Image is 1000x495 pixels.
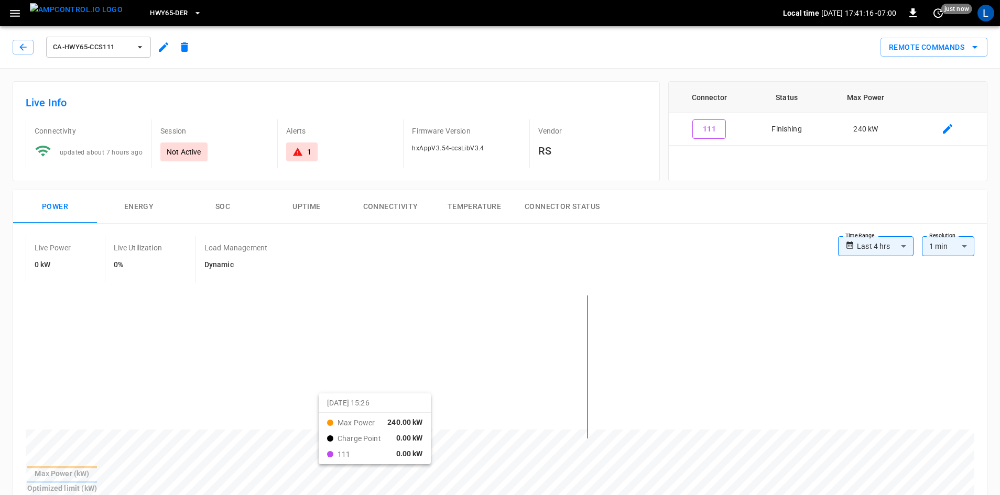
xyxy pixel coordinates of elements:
[349,190,432,224] button: Connectivity
[114,259,162,271] h6: 0%
[30,3,123,16] img: ampcontrol.io logo
[146,3,205,24] button: HWY65-DER
[160,126,269,136] p: Session
[181,190,265,224] button: SOC
[823,113,908,146] td: 240 kW
[13,190,97,224] button: Power
[821,8,896,18] p: [DATE] 17:41:16 -07:00
[922,236,974,256] div: 1 min
[286,126,395,136] p: Alerts
[97,190,181,224] button: Energy
[114,243,162,253] p: Live Utilization
[823,82,908,113] th: Max Power
[53,41,131,53] span: ca-hwy65-ccs111
[307,147,311,157] div: 1
[432,190,516,224] button: Temperature
[941,4,972,14] span: just now
[750,82,823,113] th: Status
[929,232,955,240] label: Resolution
[412,145,484,152] span: hxAppV3.54-ccsLibV3.4
[204,243,267,253] p: Load Management
[538,142,647,159] h6: RS
[538,126,647,136] p: Vendor
[977,5,994,21] div: profile-icon
[35,126,143,136] p: Connectivity
[930,5,947,21] button: set refresh interval
[669,82,987,146] table: connector table
[35,243,71,253] p: Live Power
[412,126,520,136] p: Firmware Version
[167,147,201,157] p: Not Active
[881,38,987,57] button: Remote Commands
[150,7,188,19] span: HWY65-DER
[881,38,987,57] div: remote commands options
[516,190,608,224] button: Connector Status
[750,113,823,146] td: Finishing
[692,119,726,139] button: 111
[26,94,647,111] h6: Live Info
[46,37,151,58] button: ca-hwy65-ccs111
[204,259,267,271] h6: Dynamic
[60,149,143,156] span: updated about 7 hours ago
[783,8,819,18] p: Local time
[35,259,71,271] h6: 0 kW
[265,190,349,224] button: Uptime
[845,232,875,240] label: Time Range
[857,236,914,256] div: Last 4 hrs
[669,82,750,113] th: Connector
